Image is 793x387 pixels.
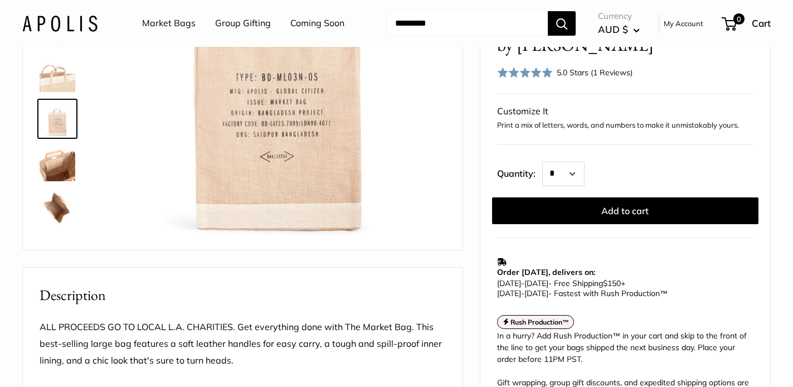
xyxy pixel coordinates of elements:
img: description_Spacious inner area with room for everything. [40,190,75,226]
span: Market Bag in Natural LA by [PERSON_NAME] [497,14,678,55]
strong: Order [DATE], delivers on: [497,267,595,277]
a: description_Inner pocket good for daily drivers. [37,143,77,183]
span: $150 [603,278,621,288]
a: description_Spacious inner area with room for everything. [37,188,77,228]
span: [DATE] [497,288,521,298]
button: AUD $ [598,21,640,38]
a: description_Super soft leather handles. [37,54,77,94]
span: AUD $ [598,23,628,35]
a: Coming Soon [290,15,344,32]
span: - [521,278,524,288]
img: Apolis [22,15,98,31]
img: description_Seal of authenticity printed on the backside of every bag. [40,101,75,137]
input: Search... [386,11,548,36]
span: [DATE] [497,278,521,288]
div: 5.0 Stars (1 Reviews) [557,66,633,78]
span: 0 [733,13,745,25]
h2: Description [40,284,446,306]
img: description_Super soft leather handles. [40,56,75,92]
a: My Account [664,17,703,30]
a: 0 Cart [723,14,771,32]
a: Market Bags [142,15,196,32]
span: [DATE] [524,288,548,298]
span: [DATE] [524,278,548,288]
span: Currency [598,8,640,24]
span: - Fastest with Rush Production™ [497,288,668,298]
button: Add to cart [492,197,758,224]
button: Search [548,11,576,36]
a: description_Seal of authenticity printed on the backside of every bag. [37,99,77,139]
a: Group Gifting [215,15,271,32]
strong: Rush Production™ [510,318,569,326]
div: 5.0 Stars (1 Reviews) [497,64,633,80]
span: - [521,288,524,298]
div: Customize It [497,103,753,120]
p: - Free Shipping + [497,278,748,298]
p: Print a mix of letters, words, and numbers to make it unmistakably yours. [497,120,753,131]
span: Cart [752,17,771,29]
label: Quantity: [497,158,542,186]
p: ALL PROCEEDS GO TO LOCAL L.A. CHARITIES. Get everything done with The Market Bag. This best-selli... [40,319,446,369]
img: description_Inner pocket good for daily drivers. [40,146,75,181]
